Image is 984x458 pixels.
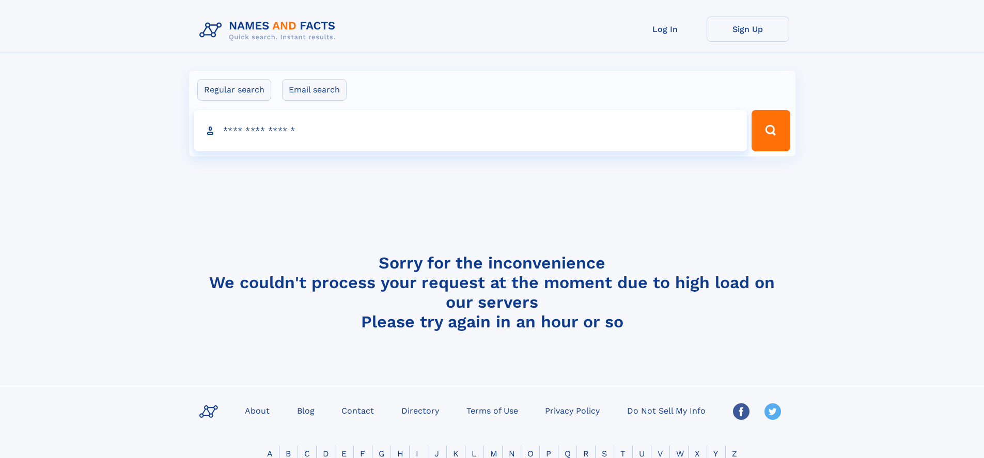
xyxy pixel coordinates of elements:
label: Regular search [197,79,271,101]
h4: Sorry for the inconvenience We couldn't process your request at the moment due to high load on ou... [195,253,789,331]
img: Twitter [764,403,781,420]
a: Directory [397,403,443,418]
a: Log In [624,17,707,42]
button: Search Button [752,110,790,151]
a: Do Not Sell My Info [623,403,710,418]
input: search input [194,110,747,151]
a: Blog [293,403,319,418]
img: Logo Names and Facts [195,17,344,44]
img: Facebook [733,403,749,420]
label: Email search [282,79,347,101]
a: Contact [337,403,378,418]
a: Terms of Use [462,403,522,418]
a: Sign Up [707,17,789,42]
a: Privacy Policy [541,403,604,418]
a: About [241,403,274,418]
